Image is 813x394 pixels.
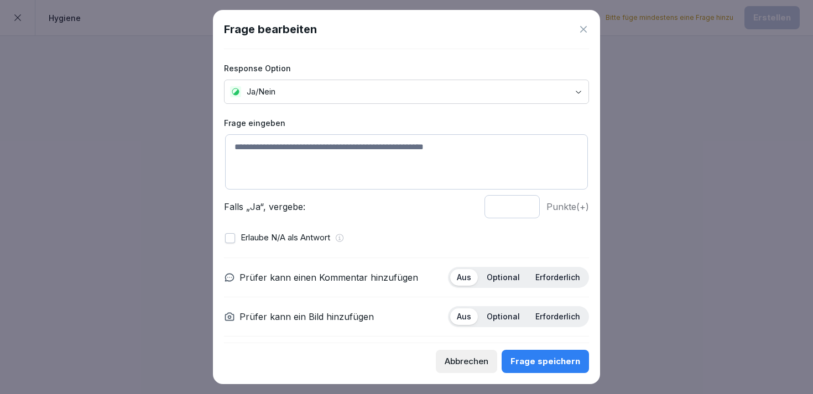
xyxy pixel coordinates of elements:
p: Optional [487,272,520,282]
label: Response Option [224,62,589,74]
p: Erforderlich [535,312,580,322]
p: Erlaube N/A als Antwort [241,232,330,244]
div: Frage speichern [510,355,580,367]
p: Falls „Ja“, vergebe: [224,200,478,213]
h1: Frage bearbeiten [224,21,317,38]
p: Erforderlich [535,272,580,282]
p: Aus [457,272,471,282]
button: Abbrechen [436,350,497,373]
p: Optional [487,312,520,322]
p: Aus [457,312,471,322]
p: Prüfer kann einen Kommentar hinzufügen [239,271,418,284]
div: Abbrechen [445,355,488,367]
button: Frage speichern [502,350,589,373]
p: Punkte (+) [546,200,589,213]
p: Prüfer kann ein Bild hinzufügen [239,310,374,323]
label: Frage eingeben [224,117,589,129]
